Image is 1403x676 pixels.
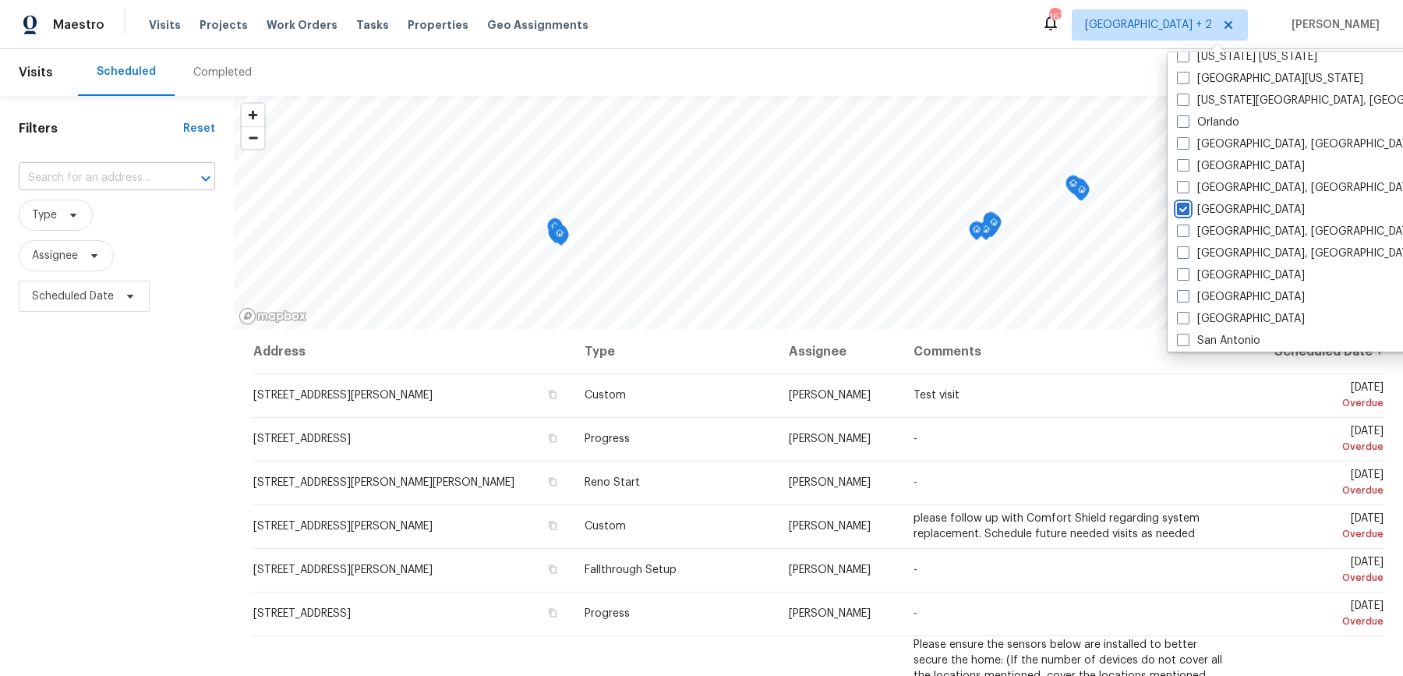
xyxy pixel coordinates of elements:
label: [GEOGRAPHIC_DATA] [1177,202,1305,218]
span: - [914,477,917,488]
span: Projects [200,17,248,33]
span: [STREET_ADDRESS] [253,434,351,444]
span: [PERSON_NAME] [789,434,871,444]
span: [PERSON_NAME] [1285,17,1380,33]
span: Scheduled Date [32,288,114,304]
label: [GEOGRAPHIC_DATA] [1177,267,1305,283]
span: - [914,565,917,575]
span: [PERSON_NAME] [789,390,871,401]
th: Address [253,330,572,373]
div: Completed [193,65,252,80]
label: [US_STATE] [US_STATE] [1177,49,1317,65]
span: Geo Assignments [487,17,588,33]
span: Progress [585,434,630,444]
span: [PERSON_NAME] [789,608,871,619]
label: [GEOGRAPHIC_DATA] [1177,158,1305,174]
span: - [914,434,917,444]
span: please follow up with Comfort Shield regarding system replacement. Schedule future needed visits ... [914,513,1200,540]
button: Open [195,168,217,189]
div: Map marker [969,221,984,246]
span: [GEOGRAPHIC_DATA] + 2 [1085,17,1212,33]
div: Overdue [1253,439,1384,455]
span: [PERSON_NAME] [789,565,871,575]
span: Properties [408,17,468,33]
span: - [914,608,917,619]
div: Map marker [983,212,998,236]
span: [DATE] [1253,600,1384,629]
span: [STREET_ADDRESS][PERSON_NAME] [253,565,433,575]
canvas: Map [234,96,1403,330]
span: [STREET_ADDRESS] [253,608,351,619]
div: Overdue [1253,483,1384,498]
div: Map marker [1074,182,1090,206]
div: Map marker [552,225,567,250]
span: [DATE] [1253,513,1384,542]
span: Fallthrough Setup [585,565,677,575]
button: Copy Address [546,562,560,576]
input: Search for an address... [19,166,171,190]
span: [PERSON_NAME] [789,477,871,488]
label: San Antonio [1177,333,1260,349]
span: Assignee [32,248,78,264]
span: Test visit [914,390,959,401]
div: Overdue [1253,614,1384,629]
span: Tasks [356,19,389,30]
div: 167 [1049,9,1060,25]
th: Assignee [776,330,902,373]
div: Map marker [1066,175,1081,200]
button: Copy Address [546,388,560,402]
span: [STREET_ADDRESS][PERSON_NAME][PERSON_NAME] [253,477,514,488]
button: Copy Address [546,475,560,489]
button: Zoom out [242,126,264,149]
div: Map marker [986,214,1002,239]
span: Progress [585,608,630,619]
label: Orlando [1177,115,1239,130]
div: Map marker [547,218,563,242]
span: [STREET_ADDRESS][PERSON_NAME] [253,390,433,401]
span: Work Orders [267,17,337,33]
div: Map marker [552,225,567,249]
span: Type [32,207,57,223]
span: [DATE] [1253,382,1384,411]
span: Custom [585,521,626,532]
div: Overdue [1253,526,1384,542]
label: [GEOGRAPHIC_DATA] [1177,289,1305,305]
th: Comments [901,330,1241,373]
button: Copy Address [546,431,560,445]
span: Maestro [53,17,104,33]
div: Map marker [978,221,994,246]
label: [GEOGRAPHIC_DATA] [1177,311,1305,327]
span: Custom [585,390,626,401]
span: [DATE] [1253,557,1384,586]
span: Visits [149,17,181,33]
span: [STREET_ADDRESS][PERSON_NAME] [253,521,433,532]
h1: Filters [19,121,183,136]
th: Scheduled Date ↑ [1241,330,1384,373]
span: [DATE] [1253,426,1384,455]
div: Scheduled [97,64,156,80]
span: [DATE] [1253,469,1384,498]
span: Zoom out [242,127,264,149]
div: Overdue [1253,570,1384,586]
button: Zoom in [242,104,264,126]
button: Copy Address [546,519,560,533]
div: Reset [183,121,215,136]
th: Type [572,330,776,373]
button: Copy Address [546,606,560,620]
span: [PERSON_NAME] [789,521,871,532]
span: Reno Start [585,477,640,488]
a: Mapbox homepage [239,307,307,325]
span: Visits [19,55,53,90]
label: [GEOGRAPHIC_DATA][US_STATE] [1177,71,1363,87]
div: Overdue [1253,395,1384,411]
